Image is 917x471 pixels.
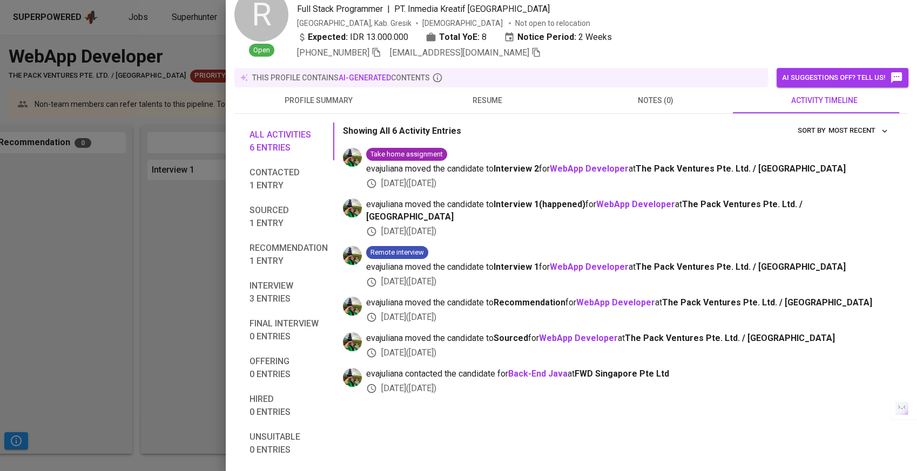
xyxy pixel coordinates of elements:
[575,368,669,379] span: FWD Singapore Pte Ltd
[250,242,328,268] span: Recommendation 1 entry
[366,383,891,395] div: [DATE] ( [DATE] )
[636,163,846,174] span: The Pack Ventures Pte. Ltd. / [GEOGRAPHIC_DATA]
[746,94,902,107] span: activity timeline
[550,262,629,272] a: WebApp Developer
[250,279,328,305] span: Interview 3 entries
[249,45,274,56] span: Open
[366,178,891,190] div: [DATE] ( [DATE] )
[343,125,461,138] p: Showing All 6 Activity Entries
[494,333,528,343] b: Sourced
[539,333,618,343] a: WebApp Developer
[250,204,328,230] span: Sourced 1 entry
[308,31,348,44] b: Expected:
[409,94,565,107] span: resume
[366,311,891,324] div: [DATE] ( [DATE] )
[366,149,447,160] span: Take home assignment
[297,18,412,29] div: [GEOGRAPHIC_DATA], Kab. Gresik
[777,68,908,87] button: AI suggestions off? Tell us!
[250,128,328,154] span: All activities 6 entries
[366,199,803,222] span: The Pack Ventures Pte. Ltd. / [GEOGRAPHIC_DATA]
[494,199,585,209] b: Interview 1 ( happened )
[343,297,362,316] img: eva@glints.com
[343,148,362,167] img: eva@glints.com
[366,276,891,288] div: [DATE] ( [DATE] )
[550,163,629,174] a: WebApp Developer
[390,47,529,58] span: [EMAIL_ADDRESS][DOMAIN_NAME]
[625,333,835,343] span: The Pack Ventures Pte. Ltd. / [GEOGRAPHIC_DATA]
[826,122,891,139] button: sort by
[366,297,891,309] span: evajuliana moved the candidate to for at
[297,4,383,14] span: Full Stack Programmer
[387,3,390,16] span: |
[782,71,903,84] span: AI suggestions off? Tell us!
[508,368,568,379] a: Back-End Java
[366,347,891,359] div: [DATE] ( [DATE] )
[366,261,891,274] span: evajuliana moved the candidate to for at
[662,297,872,308] span: The Pack Ventures Pte. Ltd. / [GEOGRAPHIC_DATA]
[636,262,846,272] span: The Pack Ventures Pte. Ltd. / [GEOGRAPHIC_DATA]
[250,166,328,192] span: Contacted 1 entry
[297,47,369,58] span: [PHONE_NUMBER]
[366,332,891,345] span: evajuliana moved the candidate to for at
[828,125,888,137] span: Most Recent
[504,31,612,44] div: 2 Weeks
[578,94,733,107] span: notes (0)
[515,18,590,29] p: Not open to relocation
[241,94,396,107] span: profile summary
[494,163,539,174] b: Interview 2
[576,297,655,308] a: WebApp Developer
[394,4,550,14] span: PT. Inmedia Kreatif [GEOGRAPHIC_DATA]
[343,246,362,265] img: eva@glints.com
[366,199,891,223] span: evajuliana moved the candidate to for at
[297,31,408,44] div: IDR 13.000.000
[250,317,328,343] span: Final interview 0 entries
[250,355,328,381] span: Offering 0 entries
[596,199,675,209] a: WebApp Developer
[366,226,891,238] div: [DATE] ( [DATE] )
[250,393,328,419] span: Hired 0 entries
[439,31,480,44] b: Total YoE:
[482,31,487,44] span: 8
[252,72,430,83] p: this profile contains contents
[339,73,391,82] span: AI-generated
[343,199,362,217] img: eva@glints.com
[517,31,576,44] b: Notice Period:
[366,163,891,175] span: evajuliana moved the candidate to for at
[494,262,539,272] b: Interview 1
[343,332,362,351] img: eva@glints.com
[422,18,504,29] span: [DEMOGRAPHIC_DATA]
[250,431,328,456] span: Unsuitable 0 entries
[494,297,565,308] b: Recommendation
[366,368,891,380] span: evajuliana contacted the candidate for at
[366,248,428,258] span: Remote interview
[343,368,362,387] img: eva@glints.com
[798,126,826,134] span: sort by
